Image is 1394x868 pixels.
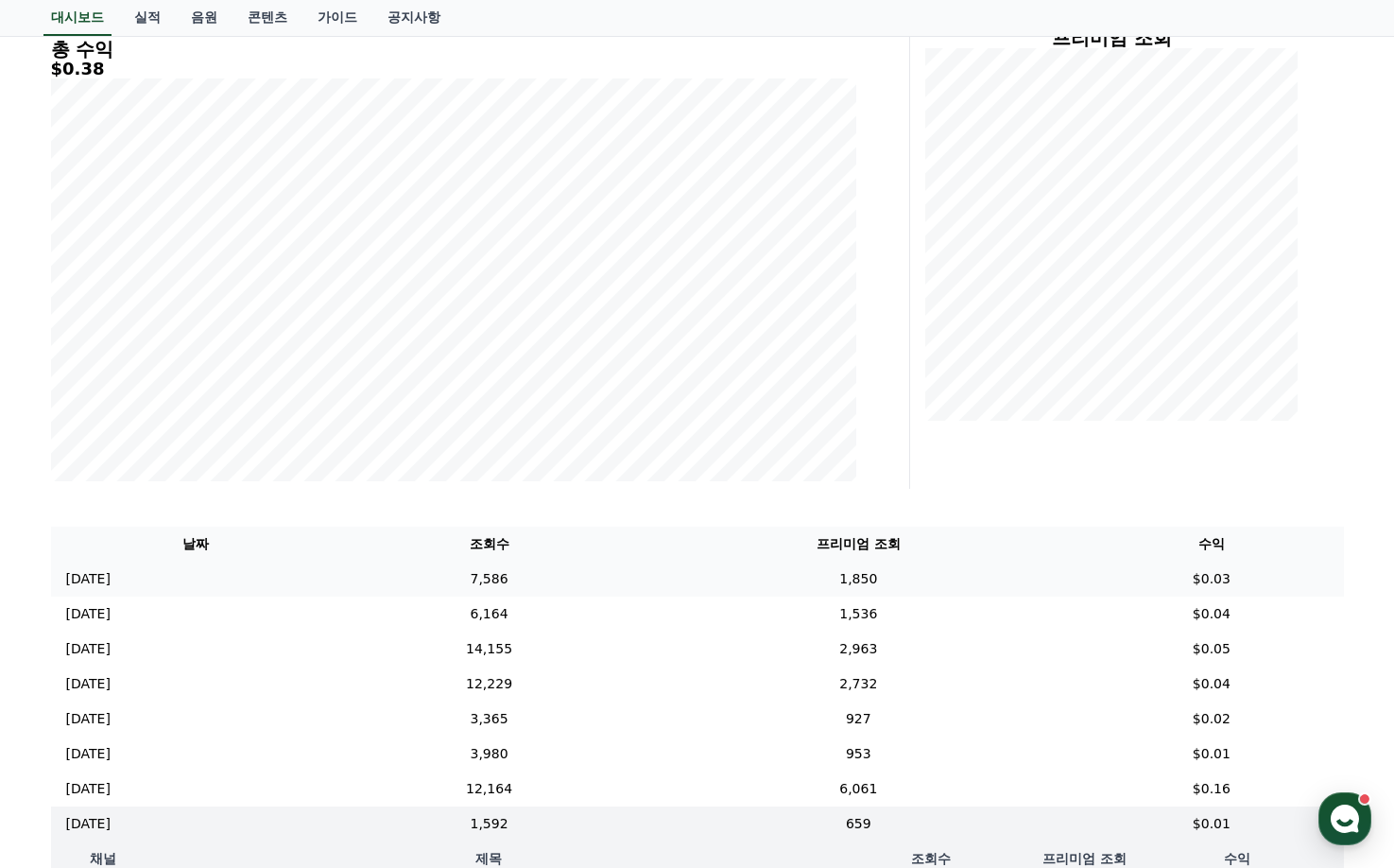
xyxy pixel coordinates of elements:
span: 홈 [60,628,71,643]
td: 14,155 [341,632,638,667]
td: $0.01 [1079,807,1343,842]
p: [DATE] [66,674,111,694]
p: [DATE] [66,814,111,834]
td: 6,061 [637,772,1079,807]
h4: 총 수익 [51,39,856,60]
a: 대화 [125,599,244,647]
td: 953 [637,737,1079,772]
td: 1,850 [637,562,1079,597]
p: [DATE] [66,604,111,624]
td: 6,164 [341,597,638,632]
p: [DATE] [66,569,111,589]
h5: $0.38 [51,60,856,78]
td: $0.01 [1079,737,1343,772]
td: 3,365 [341,702,638,737]
th: 수익 [1079,527,1343,562]
td: 12,229 [341,667,638,702]
td: 1,536 [637,597,1079,632]
p: [DATE] [66,639,111,659]
a: 홈 [6,599,125,647]
td: 2,732 [637,667,1079,702]
p: [DATE] [66,709,111,729]
td: 927 [637,702,1079,737]
th: 프리미엄 조회 [637,527,1079,562]
h4: 프리미엄 조회 [925,27,1299,48]
td: $0.16 [1079,772,1343,807]
a: 설정 [244,599,363,647]
td: $0.05 [1079,632,1343,667]
td: $0.04 [1079,597,1343,632]
td: 2,963 [637,632,1079,667]
span: 대화 [173,629,196,644]
td: $0.02 [1079,702,1343,737]
td: $0.04 [1079,667,1343,702]
td: 1,592 [341,807,638,842]
td: 12,164 [341,772,638,807]
p: [DATE] [66,744,111,764]
span: 설정 [292,628,315,643]
td: $0.03 [1079,562,1343,597]
td: 659 [637,807,1079,842]
th: 조회수 [341,527,638,562]
td: 3,980 [341,737,638,772]
td: 7,586 [341,562,638,597]
th: 날짜 [51,527,341,562]
p: [DATE] [66,779,111,799]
